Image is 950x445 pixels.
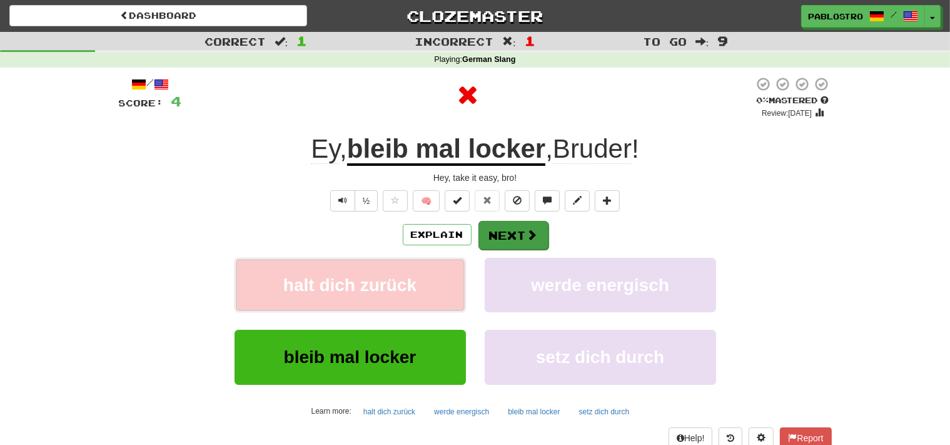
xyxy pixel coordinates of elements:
span: / [891,10,897,19]
span: 1 [525,33,535,48]
button: Explain [403,224,472,245]
button: 🧠 [413,190,440,212]
span: 1 [296,33,307,48]
div: Mastered [754,95,832,106]
span: : [502,36,516,47]
span: Correct [205,35,266,48]
button: Next [478,221,548,250]
button: werde energisch [485,258,716,312]
span: halt dich zurück [283,275,417,295]
span: setz dich durch [536,347,664,367]
div: / [119,76,182,92]
span: Ey [311,134,340,164]
strong: German Slang [462,55,515,64]
button: setz dich durch [572,402,637,421]
span: To go [643,35,687,48]
a: pablostro / [801,5,925,28]
span: 4 [171,93,182,109]
div: Text-to-speech controls [328,190,378,212]
button: Play sentence audio (ctl+space) [330,190,355,212]
span: : [695,36,709,47]
button: halt dich zurück [235,258,466,312]
div: Hey, take it easy, bro! [119,171,832,184]
button: Add to collection (alt+a) [595,190,620,212]
span: werde energisch [531,275,669,295]
button: bleib mal locker [235,330,466,384]
small: Learn more: [311,407,351,416]
button: Favorite sentence (alt+f) [383,190,408,212]
button: Reset to 0% Mastered (alt+r) [475,190,500,212]
button: bleib mal locker [501,402,567,421]
span: : [275,36,288,47]
button: werde energisch [427,402,496,421]
span: Score: [119,98,164,108]
button: Edit sentence (alt+d) [565,190,590,212]
button: Set this sentence to 100% Mastered (alt+m) [445,190,470,212]
span: , [311,134,347,163]
span: Bruder [553,134,632,164]
span: Incorrect [415,35,493,48]
a: Clozemaster [326,5,624,27]
span: 0 % [757,95,769,105]
a: Dashboard [9,5,307,26]
span: pablostro [808,11,863,22]
button: Discuss sentence (alt+u) [535,190,560,212]
span: 9 [717,33,728,48]
button: Ignore sentence (alt+i) [505,190,530,212]
button: halt dich zurück [356,402,422,421]
button: setz dich durch [485,330,716,384]
span: bleib mal locker [284,347,417,367]
small: Review: [DATE] [762,109,812,118]
button: ½ [355,190,378,212]
u: bleib mal locker [347,134,545,166]
span: , ! [545,134,639,164]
